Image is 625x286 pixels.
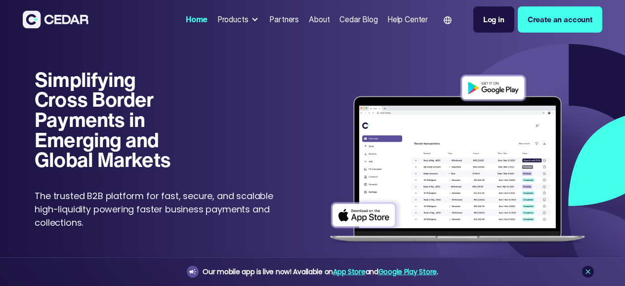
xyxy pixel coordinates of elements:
div: Home [186,14,208,25]
div: About [309,14,330,25]
h1: Simplifying Cross Border Payments in Emerging and Global Markets [35,70,185,170]
a: Cedar Blog [335,9,381,30]
p: The trusted B2B platform for fast, secure, and scalable high-liquidity powering faster business p... [35,189,286,229]
a: Create an account [518,6,602,33]
div: Log in [483,14,504,25]
a: Log in [473,6,514,33]
div: Help Center [387,14,428,25]
div: Products [213,10,264,29]
img: world icon [444,16,452,24]
img: Dashboard of transactions [325,70,590,250]
div: Products [217,14,249,25]
a: Help Center [383,9,432,30]
a: Home [182,9,211,30]
div: Cedar Blog [339,14,377,25]
a: About [305,9,334,30]
div: Partners [269,14,299,25]
a: Partners [266,9,303,30]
